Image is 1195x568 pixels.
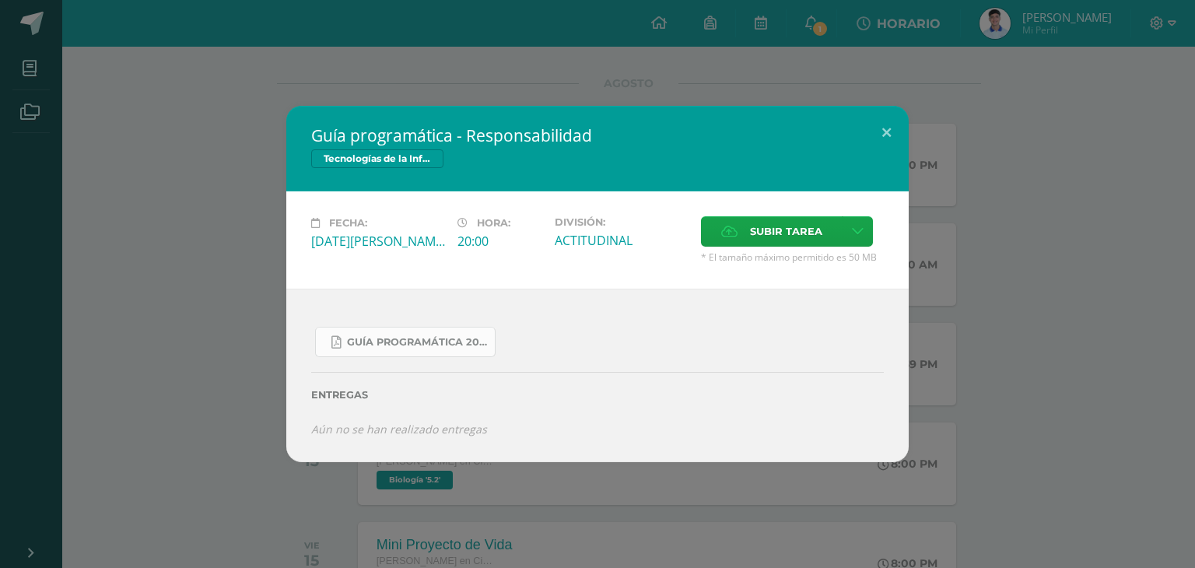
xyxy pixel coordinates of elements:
span: Subir tarea [750,217,822,246]
span: * El tamaño máximo permitido es 50 MB [701,251,884,264]
div: [DATE][PERSON_NAME] [311,233,445,250]
h2: Guía programática - Responsabilidad [311,124,884,146]
label: División: [555,216,689,228]
label: Entregas [311,389,884,401]
a: Guía Programática 2025 bloque III 5to. Bachillerato.pdf [315,327,496,357]
div: 20:00 [457,233,542,250]
span: Hora: [477,217,510,229]
div: ACTITUDINAL [555,232,689,249]
span: Fecha: [329,217,367,229]
span: Guía Programática 2025 bloque III 5to. Bachillerato.pdf [347,336,487,349]
span: Tecnologías de la Información y Comunicación 5 [311,149,443,168]
button: Close (Esc) [864,106,909,159]
i: Aún no se han realizado entregas [311,422,487,437]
